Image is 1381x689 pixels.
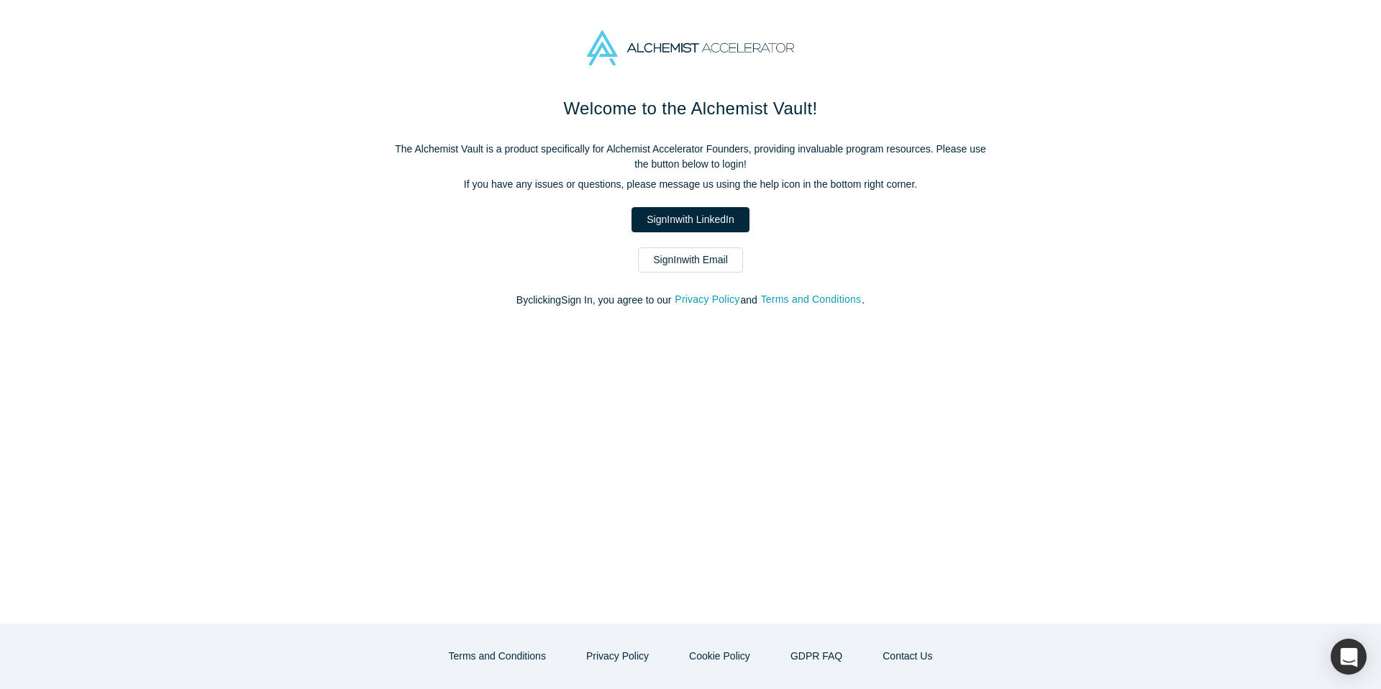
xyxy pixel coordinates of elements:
p: By clicking Sign In , you agree to our and . [388,293,993,308]
h1: Welcome to the Alchemist Vault! [388,96,993,122]
button: Privacy Policy [674,291,740,308]
button: Contact Us [867,644,947,669]
img: Alchemist Accelerator Logo [587,30,794,65]
button: Cookie Policy [674,644,765,669]
a: GDPR FAQ [775,644,857,669]
a: SignInwith LinkedIn [632,207,749,232]
p: The Alchemist Vault is a product specifically for Alchemist Accelerator Founders, providing inval... [388,142,993,172]
button: Terms and Conditions [760,291,862,308]
p: If you have any issues or questions, please message us using the help icon in the bottom right co... [388,177,993,192]
button: Terms and Conditions [434,644,561,669]
a: SignInwith Email [638,247,743,273]
button: Privacy Policy [571,644,664,669]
